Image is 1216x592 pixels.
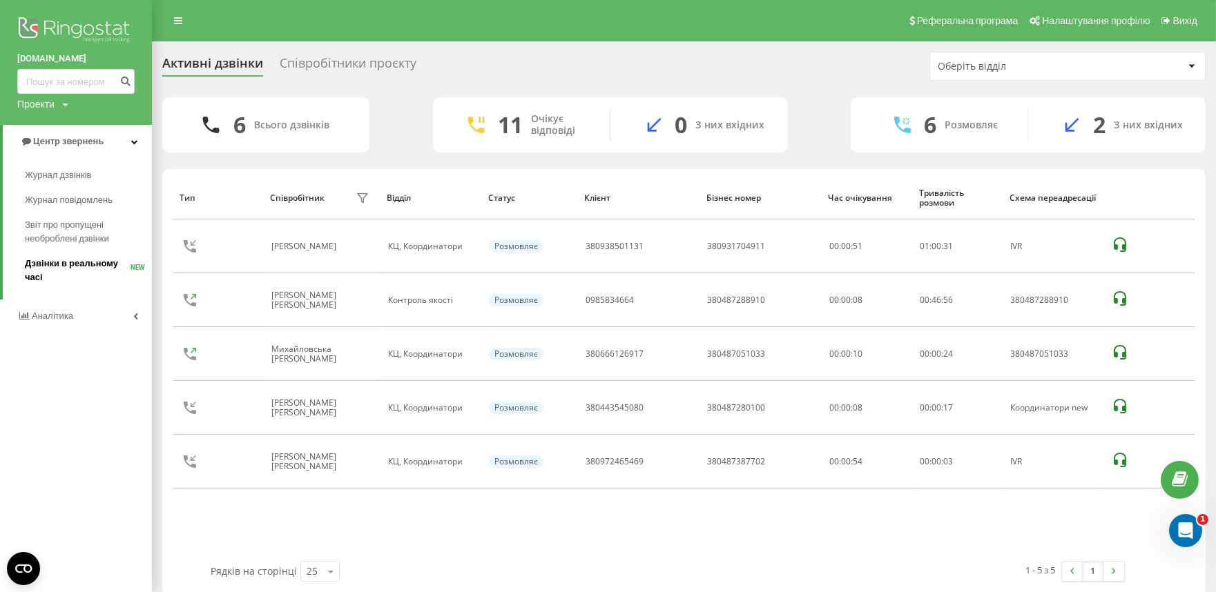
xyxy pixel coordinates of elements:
div: Відділ [387,193,475,203]
div: КЦ, Координатори [388,403,474,413]
span: Налаштування профілю [1042,15,1150,26]
div: : : [920,403,953,413]
div: Схема переадресації [1010,193,1098,203]
span: Журнал повідомлень [25,193,113,207]
div: 00:00:08 [829,403,905,413]
a: Центр звернень [3,125,152,158]
div: 380443545080 [586,403,644,413]
iframe: Intercom live chat [1169,514,1202,547]
div: Тип [180,193,257,203]
span: Звіт про пропущені необроблені дзвінки [25,218,145,246]
div: Розмовляє [489,348,543,360]
div: З них вхідних [696,119,765,131]
span: Центр звернень [33,136,104,146]
span: 00 [920,455,929,467]
a: 1 [1083,562,1103,581]
div: Проекти [17,97,55,111]
div: КЦ, Координатори [388,349,474,359]
span: Дзвінки в реальному часі [25,257,131,284]
div: : : [920,295,953,305]
div: Координатори new [1010,403,1097,413]
a: Журнал повідомлень [25,188,152,213]
span: 00 [920,348,929,359]
span: 03 [943,455,953,467]
input: Пошук за номером [17,69,135,94]
span: Аналiтика [32,310,73,321]
a: Журнал дзвінків [25,163,152,188]
div: 1 - 5 з 5 [1025,563,1055,577]
span: 31 [943,240,953,252]
a: Дзвінки в реальному часіNEW [25,251,152,290]
span: 00 [932,240,941,252]
div: Клієнт [584,193,693,203]
div: Бізнес номер [706,193,816,203]
span: 46 [932,294,941,306]
span: 00 [932,402,941,413]
span: Рядків на сторінці [211,564,297,578]
div: Михайловська [PERSON_NAME] [271,344,352,364]
img: Ringostat logo [17,14,135,48]
div: 380931704911 [707,241,765,251]
div: Розмовляє [489,294,543,306]
div: : : [920,241,953,251]
span: 24 [943,348,953,359]
div: 380487280100 [707,403,765,413]
div: Розмовляє [489,455,543,468]
div: 00:00:08 [829,295,905,305]
div: : : [920,349,953,359]
div: 380666126917 [586,349,644,359]
div: 25 [307,564,318,578]
span: 17 [943,402,953,413]
div: [PERSON_NAME] [PERSON_NAME] [271,398,352,418]
div: [PERSON_NAME] [271,241,340,251]
div: 00:00:10 [829,349,905,359]
div: 00:00:51 [829,241,905,251]
div: Співробітник [271,193,325,203]
span: 56 [943,294,953,306]
div: Контроль якості [388,295,474,305]
span: Журнал дзвінків [25,168,91,182]
div: Активні дзвінки [162,56,263,77]
div: 380487051033 [707,349,765,359]
div: Час очікування [829,193,906,203]
div: [PERSON_NAME] [PERSON_NAME] [271,290,352,310]
span: 00 [932,455,941,467]
div: Тривалість розмови [919,188,996,208]
div: 0 [675,112,688,138]
button: Open CMP widget [7,552,40,585]
div: 380487288910 [707,295,765,305]
div: Розмовляє [489,402,543,414]
span: 00 [920,294,929,306]
div: Статус [488,193,572,203]
span: Реферальна програма [917,15,1019,26]
div: : : [920,457,953,466]
div: 6 [233,112,246,138]
div: 0985834664 [586,295,634,305]
div: Розмовляє [945,119,998,131]
div: 380487387702 [707,457,765,466]
div: Очікує відповіді [532,113,589,137]
div: [PERSON_NAME] [PERSON_NAME] [271,452,352,472]
div: КЦ, Координатори [388,241,474,251]
div: 6 [925,112,937,138]
a: [DOMAIN_NAME] [17,52,135,66]
div: 380972465469 [586,457,644,466]
div: 00:00:54 [829,457,905,466]
a: Звіт про пропущені необроблені дзвінки [25,213,152,251]
span: 1 [1197,514,1208,525]
div: КЦ, Координатори [388,457,474,466]
span: 01 [920,240,929,252]
div: Співробітники проєкту [280,56,416,77]
span: Вихід [1173,15,1197,26]
div: 380938501131 [586,241,644,251]
div: 2 [1093,112,1106,138]
div: 380487288910 [1010,295,1097,305]
div: Всього дзвінків [254,119,329,131]
div: IVR [1010,457,1097,466]
div: Розмовляє [489,240,543,253]
div: 380487051033 [1010,349,1097,359]
div: Оберіть відділ [938,61,1103,72]
div: IVR [1010,241,1097,251]
span: 00 [932,348,941,359]
div: З них вхідних [1114,119,1183,131]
